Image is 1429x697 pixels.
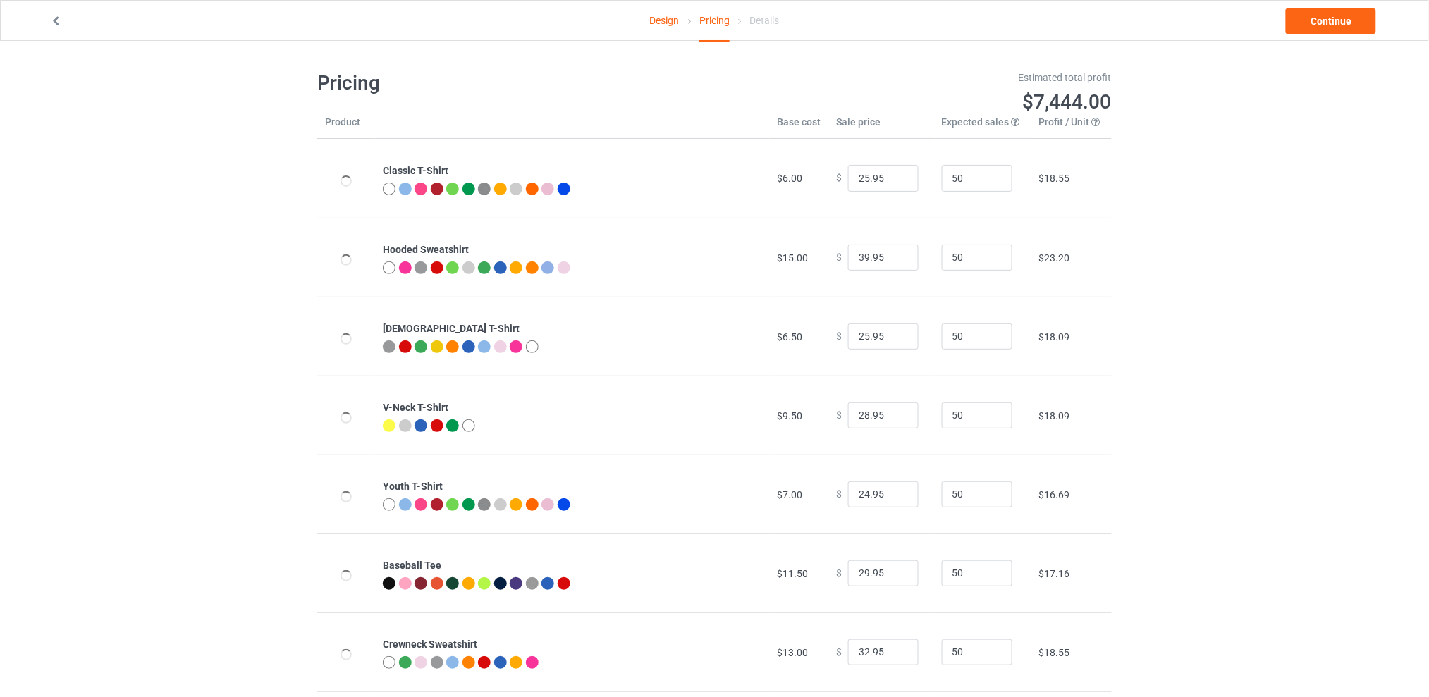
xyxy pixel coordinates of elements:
[934,115,1031,139] th: Expected sales
[478,183,491,195] img: heather_texture.png
[725,70,1112,85] div: Estimated total profit
[777,173,802,184] span: $6.00
[749,1,779,40] div: Details
[650,1,680,40] a: Design
[1039,410,1070,421] span: $18.09
[777,252,808,264] span: $15.00
[1039,252,1070,264] span: $23.20
[836,488,842,500] span: $
[777,331,802,343] span: $6.50
[836,173,842,184] span: $
[383,481,443,492] b: Youth T-Shirt
[317,70,705,96] h1: Pricing
[836,409,842,421] span: $
[699,1,730,42] div: Pricing
[777,410,802,421] span: $9.50
[836,646,842,658] span: $
[836,252,842,263] span: $
[777,647,808,658] span: $13.00
[383,639,477,650] b: Crewneck Sweatshirt
[383,244,469,255] b: Hooded Sweatshirt
[777,489,802,500] span: $7.00
[1039,568,1070,579] span: $17.16
[777,568,808,579] span: $11.50
[1039,173,1070,184] span: $18.55
[1039,489,1070,500] span: $16.69
[836,331,842,342] span: $
[1031,115,1112,139] th: Profit / Unit
[836,567,842,579] span: $
[1023,90,1112,113] span: $7,444.00
[1286,8,1376,34] a: Continue
[383,402,448,413] b: V-Neck T-Shirt
[1039,647,1070,658] span: $18.55
[769,115,828,139] th: Base cost
[383,560,441,571] b: Baseball Tee
[383,323,520,334] b: [DEMOGRAPHIC_DATA] T-Shirt
[478,498,491,511] img: heather_texture.png
[828,115,934,139] th: Sale price
[526,577,539,590] img: heather_texture.png
[1039,331,1070,343] span: $18.09
[383,165,448,176] b: Classic T-Shirt
[317,115,375,139] th: Product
